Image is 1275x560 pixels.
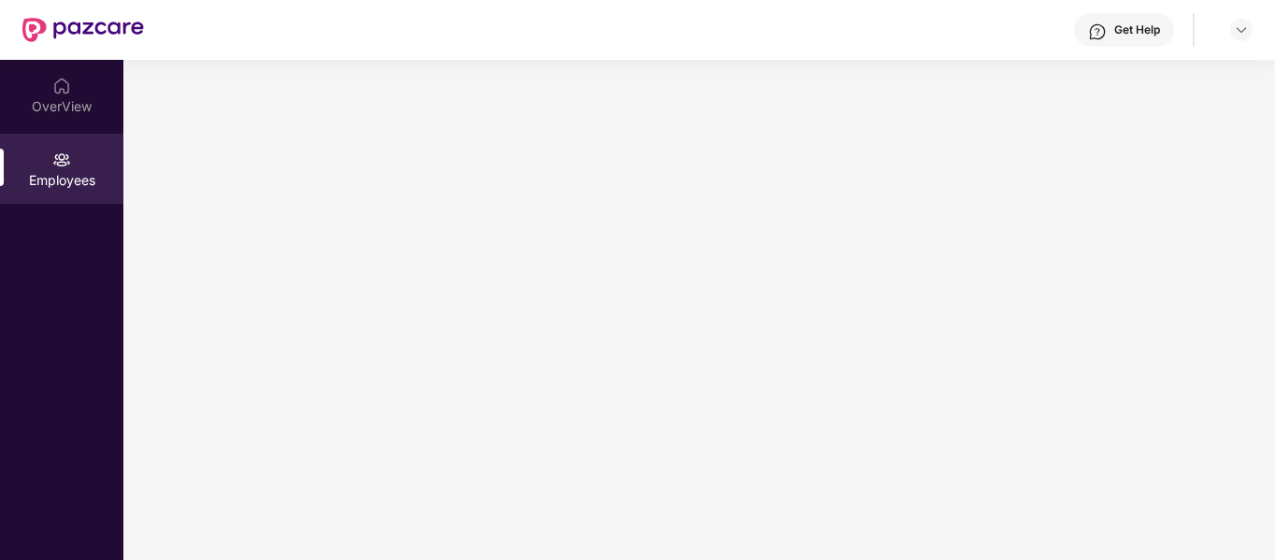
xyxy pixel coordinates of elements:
[1234,22,1249,37] img: svg+xml;base64,PHN2ZyBpZD0iRHJvcGRvd24tMzJ4MzIiIHhtbG5zPSJodHRwOi8vd3d3LnczLm9yZy8yMDAwL3N2ZyIgd2...
[52,151,71,169] img: svg+xml;base64,PHN2ZyBpZD0iRW1wbG95ZWVzIiB4bWxucz0iaHR0cDovL3d3dy53My5vcmcvMjAwMC9zdmciIHdpZHRoPS...
[22,18,144,42] img: New Pazcare Logo
[1088,22,1107,41] img: svg+xml;base64,PHN2ZyBpZD0iSGVscC0zMngzMiIgeG1sbnM9Imh0dHA6Ly93d3cudzMub3JnLzIwMDAvc3ZnIiB3aWR0aD...
[52,77,71,95] img: svg+xml;base64,PHN2ZyBpZD0iSG9tZSIgeG1sbnM9Imh0dHA6Ly93d3cudzMub3JnLzIwMDAvc3ZnIiB3aWR0aD0iMjAiIG...
[1114,22,1160,37] div: Get Help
